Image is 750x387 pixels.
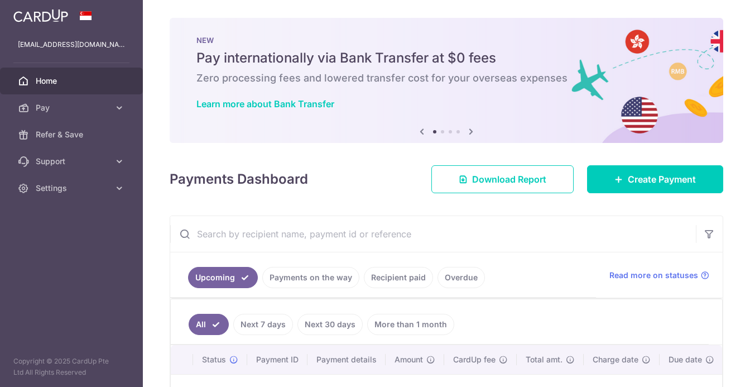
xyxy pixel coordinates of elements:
[196,98,334,109] a: Learn more about Bank Transfer
[36,183,109,194] span: Settings
[307,345,386,374] th: Payment details
[170,169,308,189] h4: Payments Dashboard
[18,39,125,50] p: [EMAIL_ADDRESS][DOMAIN_NAME]
[472,173,546,186] span: Download Report
[196,71,696,85] h6: Zero processing fees and lowered transfer cost for your overseas expenses
[36,129,109,140] span: Refer & Save
[593,354,638,365] span: Charge date
[13,9,68,22] img: CardUp
[170,18,723,143] img: Bank transfer banner
[202,354,226,365] span: Status
[188,267,258,288] a: Upcoming
[36,75,109,87] span: Home
[196,49,696,67] h5: Pay internationally via Bank Transfer at $0 fees
[526,354,562,365] span: Total amt.
[437,267,485,288] a: Overdue
[233,314,293,335] a: Next 7 days
[609,270,698,281] span: Read more on statuses
[678,353,739,381] iframe: Opens a widget where you can find more information
[587,165,723,193] a: Create Payment
[262,267,359,288] a: Payments on the way
[189,314,229,335] a: All
[609,270,709,281] a: Read more on statuses
[628,173,696,186] span: Create Payment
[297,314,363,335] a: Next 30 days
[669,354,702,365] span: Due date
[170,216,696,252] input: Search by recipient name, payment id or reference
[247,345,307,374] th: Payment ID
[36,156,109,167] span: Support
[367,314,454,335] a: More than 1 month
[196,36,696,45] p: NEW
[364,267,433,288] a: Recipient paid
[431,165,574,193] a: Download Report
[36,102,109,113] span: Pay
[395,354,423,365] span: Amount
[453,354,496,365] span: CardUp fee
